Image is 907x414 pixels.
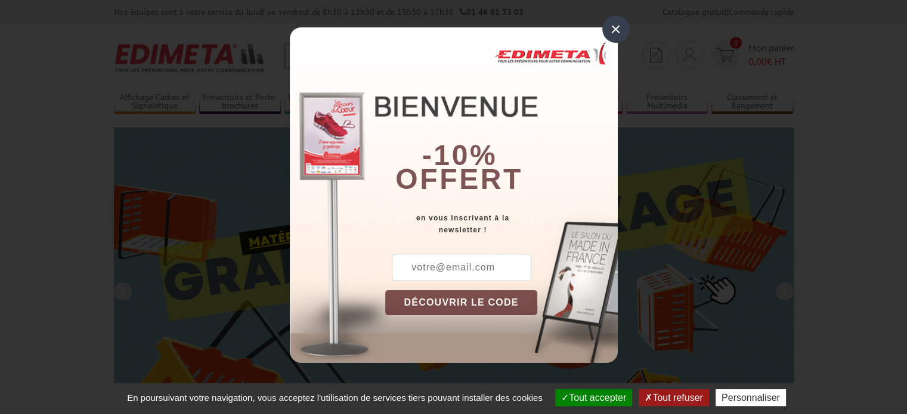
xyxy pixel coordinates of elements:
input: votre@email.com [392,254,531,281]
div: × [602,15,630,43]
button: Tout refuser [639,389,708,406]
b: -10% [422,139,497,171]
span: En poursuivant votre navigation, vous acceptez l'utilisation de services tiers pouvant installer ... [121,393,549,403]
button: DÉCOUVRIR LE CODE [385,290,538,315]
font: offert [395,163,523,195]
button: Personnaliser (fenêtre modale) [716,389,786,406]
div: en vous inscrivant à la newsletter ! [385,212,618,236]
button: Tout accepter [555,389,632,406]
